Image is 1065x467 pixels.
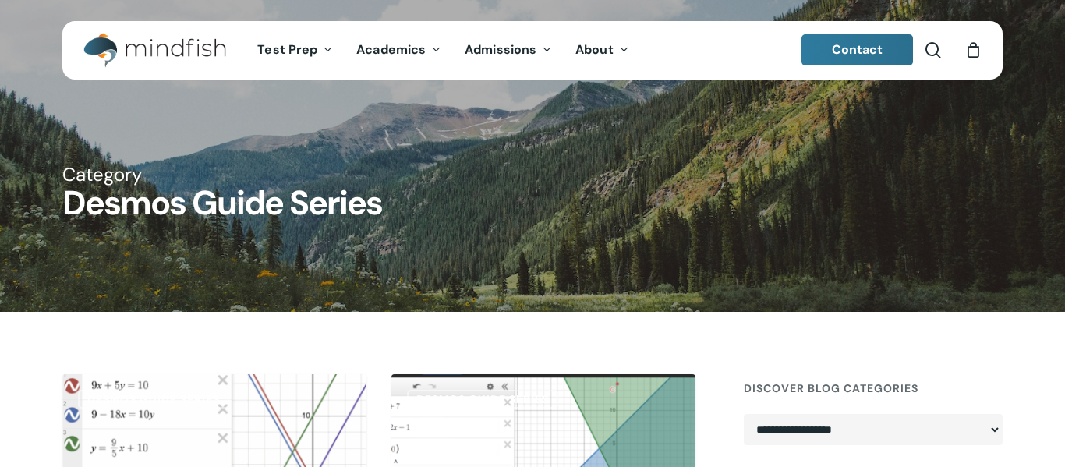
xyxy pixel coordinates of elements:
a: Admissions [453,44,564,57]
a: Academics [345,44,453,57]
span: Admissions [465,41,536,58]
a: Desmos Guide Series [78,390,229,409]
a: Test Prep [246,44,345,57]
h4: Discover Blog Categories [744,374,1003,402]
a: Desmos Guide Series [407,390,558,409]
h1: Desmos Guide Series [62,186,1003,220]
span: Contact [832,41,883,58]
span: Academics [356,41,426,58]
header: Main Menu [62,21,1003,80]
a: About [564,44,641,57]
span: Category [62,162,142,186]
span: Test Prep [257,41,317,58]
a: Cart [964,41,982,58]
nav: Main Menu [246,21,640,80]
span: About [575,41,614,58]
a: Contact [801,34,914,65]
